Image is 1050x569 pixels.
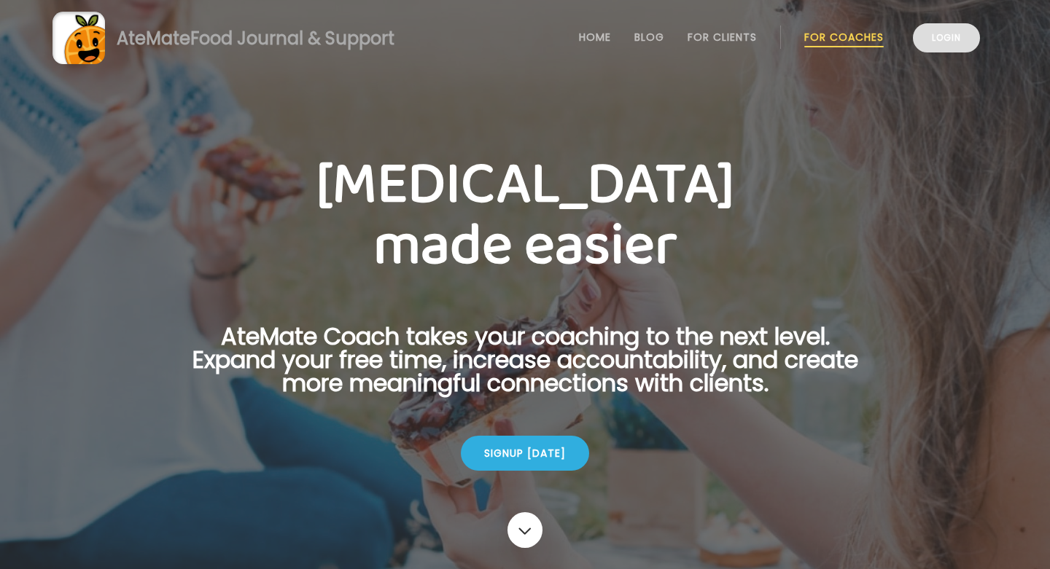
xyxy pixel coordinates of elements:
a: Login [913,23,980,52]
div: Signup [DATE] [461,436,589,471]
a: For Clients [688,31,757,43]
a: Home [579,31,611,43]
div: AteMate [105,25,394,51]
a: Blog [634,31,664,43]
a: For Coaches [804,31,884,43]
a: AteMateFood Journal & Support [52,12,997,64]
p: AteMate Coach takes your coaching to the next level. Expand your free time, increase accountabili... [169,325,881,412]
span: Food Journal & Support [190,26,394,50]
h1: [MEDICAL_DATA] made easier [169,154,881,277]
